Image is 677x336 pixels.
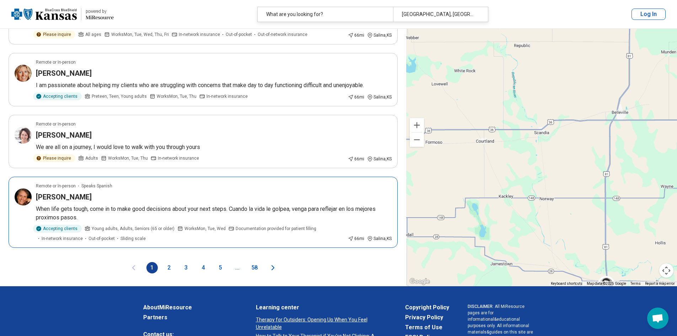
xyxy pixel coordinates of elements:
div: What are you looking for? [258,7,393,22]
button: 3 [181,262,192,273]
span: Young adults, Adults, Seniors (65 or older) [92,225,174,232]
a: Privacy Policy [405,313,449,322]
div: 66 mi [348,235,364,242]
button: 2 [163,262,175,273]
span: Preteen, Teen, Young adults [92,93,147,100]
button: Keyboard shortcuts [551,281,582,286]
a: Terms of Use [405,323,449,332]
span: DISCLAIMER [468,304,493,309]
h3: [PERSON_NAME] [36,130,92,140]
a: Terms (opens in new tab) [630,282,641,286]
a: Blue Cross Blue Shield Kansaspowered by [11,6,114,23]
span: Sliding scale [120,235,146,242]
span: Speaks Spanish [81,183,112,189]
span: Map data ©2025 Google [587,282,626,286]
button: 5 [215,262,226,273]
span: Works Mon, Tue, Thu [108,155,148,161]
span: All ages [85,31,101,38]
p: I am passionate about helping my clients who are struggling with concerns that make day to day fu... [36,81,392,90]
span: Out-of-pocket [226,31,252,38]
p: Remote or In-person [36,183,76,189]
div: Please inquire [33,31,75,38]
div: Salina , KS [367,94,392,100]
div: Accepting clients [33,225,82,233]
button: 4 [198,262,209,273]
div: Please inquire [33,154,75,162]
button: 58 [249,262,260,273]
button: Previous page [129,262,138,273]
span: Works Mon, Tue, Wed, Thu, Fri [111,31,169,38]
button: Map camera controls [659,263,673,278]
p: We are all on a journey, I would love to walk with you through yours [36,143,392,151]
div: Open chat [647,308,668,329]
span: Documentation provided for patient filling [236,225,316,232]
a: Open this area in Google Maps (opens a new window) [408,277,431,286]
span: Works Mon, Tue, Thu [157,93,197,100]
div: Salina , KS [367,32,392,38]
span: Out-of-network insurance [258,31,307,38]
a: Therapy for Outsiders: Opening Up When You Feel Unrelatable [256,316,387,331]
button: Log In [632,9,666,20]
span: In-network insurance [158,155,199,161]
a: Report a map error [645,282,675,286]
p: Remote or In-person [36,121,76,127]
span: In-network insurance [179,31,220,38]
span: ... [232,262,243,273]
button: Next page [269,262,277,273]
div: 66 mi [348,94,364,100]
a: Learning center [256,303,387,312]
img: Blue Cross Blue Shield Kansas [11,6,77,23]
span: Adults [85,155,98,161]
button: 1 [146,262,158,273]
div: Salina , KS [367,156,392,162]
a: Partners [143,313,237,322]
div: 66 mi [348,156,364,162]
a: AboutMiResource [143,303,237,312]
span: Works Mon, Tue, Wed [184,225,226,232]
h3: [PERSON_NAME] [36,192,92,202]
div: Salina , KS [367,235,392,242]
span: In-network insurance [206,93,248,100]
div: powered by [86,8,114,15]
span: Out-of-pocket [88,235,115,242]
div: [GEOGRAPHIC_DATA], [GEOGRAPHIC_DATA] 66966, [GEOGRAPHIC_DATA] [393,7,483,22]
button: Zoom out [410,133,424,147]
img: Google [408,277,431,286]
p: When life gets tough, come in to make good decisions about your next steps. Cuando la vida le gol... [36,205,392,222]
a: Copyright Policy [405,303,449,312]
span: In-network insurance [42,235,83,242]
p: Remote or In-person [36,59,76,65]
button: Zoom in [410,118,424,132]
h3: [PERSON_NAME] [36,68,92,78]
div: Accepting clients [33,92,82,100]
div: 66 mi [348,32,364,38]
